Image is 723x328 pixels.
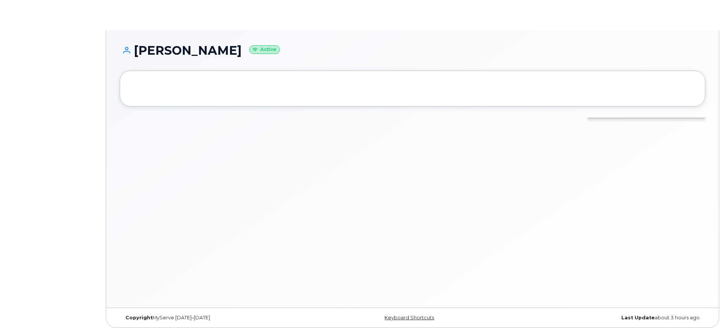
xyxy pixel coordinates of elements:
[125,315,153,320] strong: Copyright
[621,315,655,320] strong: Last Update
[249,45,280,54] small: Active
[510,315,705,321] div: about 3 hours ago
[120,315,315,321] div: MyServe [DATE]–[DATE]
[385,315,434,320] a: Keyboard Shortcuts
[120,44,705,57] h1: [PERSON_NAME]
